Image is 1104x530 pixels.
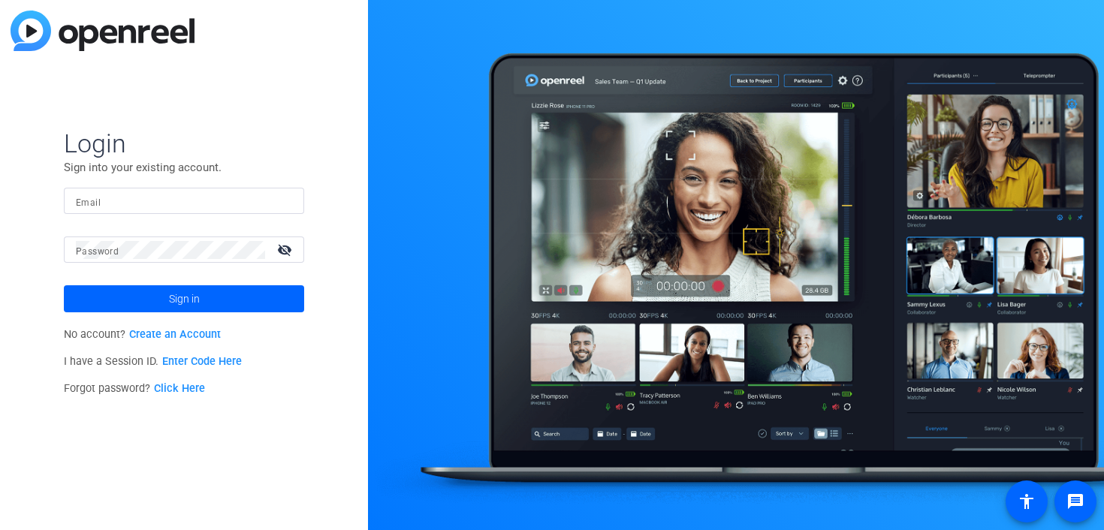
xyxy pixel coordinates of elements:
mat-icon: accessibility [1018,492,1036,510]
mat-label: Email [76,197,101,208]
a: Create an Account [129,328,221,341]
span: No account? [64,328,221,341]
span: Login [64,128,304,159]
span: Sign in [169,280,200,318]
p: Sign into your existing account. [64,159,304,176]
a: Enter Code Here [162,355,242,368]
input: Enter Email Address [76,192,292,210]
button: Sign in [64,285,304,312]
a: Click Here [154,382,205,395]
mat-icon: message [1066,492,1084,510]
span: Forgot password? [64,382,205,395]
mat-icon: visibility_off [268,239,304,260]
span: I have a Session ID. [64,355,242,368]
img: blue-gradient.svg [11,11,195,51]
mat-label: Password [76,246,119,257]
